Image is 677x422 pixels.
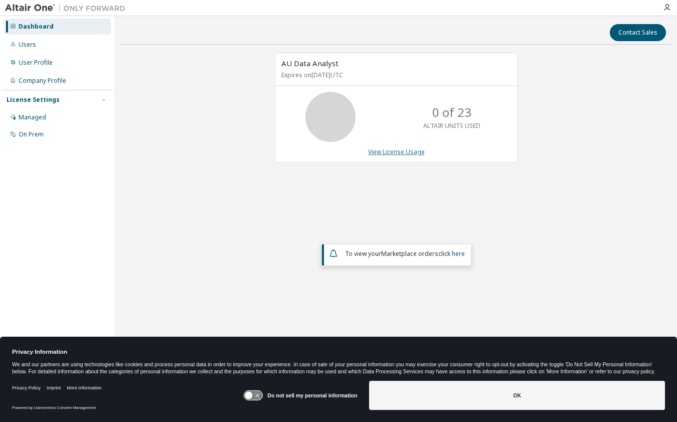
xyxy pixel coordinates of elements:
[19,23,54,31] div: Dashboard
[368,148,425,156] a: View License Usage
[281,71,509,79] p: Expires on [DATE] UTC
[19,130,44,138] div: On Prem
[345,249,465,258] span: To view your click
[423,121,480,130] p: ALTAIR UNITS USED
[452,249,465,258] a: here
[19,77,66,85] div: Company Profile
[7,96,60,104] div: License Settings
[19,59,53,67] div: User Profile
[19,41,36,49] div: Users
[5,3,130,13] img: Altair One
[281,58,339,68] span: AU Data Analyst
[610,24,666,41] button: Contact Sales
[432,104,471,121] p: 0 of 23
[19,113,46,121] div: Managed
[381,249,438,258] em: Marketplace orders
